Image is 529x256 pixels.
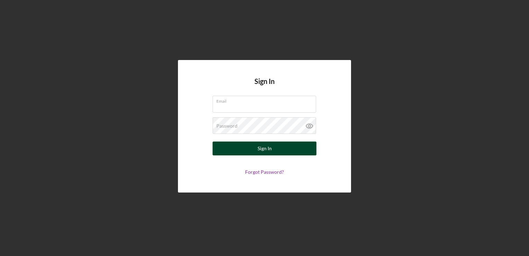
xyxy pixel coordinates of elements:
[254,77,275,96] h4: Sign In
[245,169,284,175] a: Forgot Password?
[216,96,316,104] label: Email
[258,142,272,155] div: Sign In
[213,142,316,155] button: Sign In
[216,123,237,129] label: Password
